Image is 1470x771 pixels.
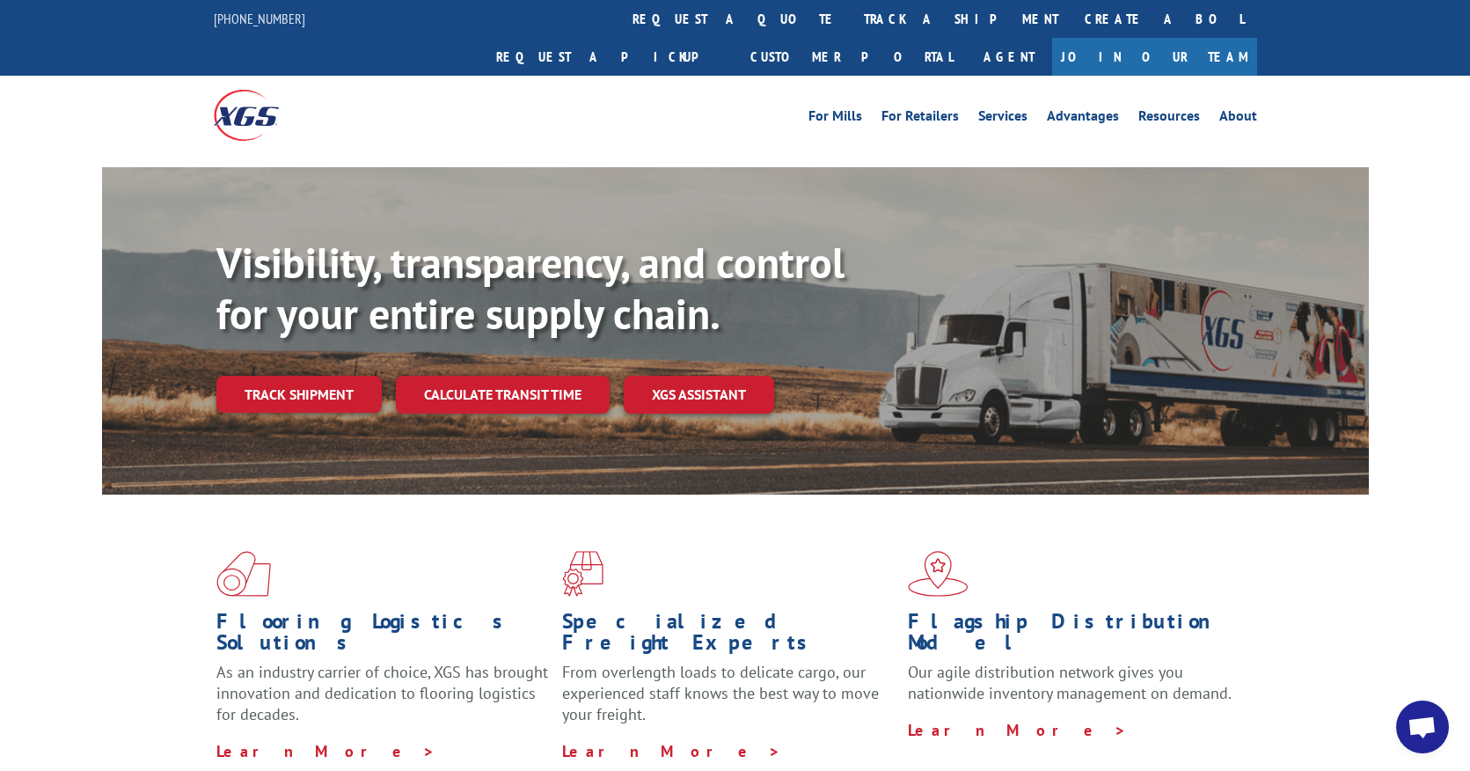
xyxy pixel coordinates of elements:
[908,551,969,597] img: xgs-icon-flagship-distribution-model-red
[1052,38,1257,76] a: Join Our Team
[562,551,603,597] img: xgs-icon-focused-on-flooring-red
[881,109,959,128] a: For Retailers
[737,38,966,76] a: Customer Portal
[396,376,610,414] a: Calculate transit time
[1138,109,1200,128] a: Resources
[966,38,1052,76] a: Agent
[216,611,549,662] h1: Flooring Logistics Solutions
[908,611,1240,662] h1: Flagship Distribution Model
[216,741,435,761] a: Learn More >
[483,38,737,76] a: Request a pickup
[216,551,271,597] img: xgs-icon-total-supply-chain-intelligence-red
[562,741,781,761] a: Learn More >
[908,720,1127,740] a: Learn More >
[1219,109,1257,128] a: About
[562,611,895,662] h1: Specialized Freight Experts
[808,109,862,128] a: For Mills
[624,376,774,414] a: XGS ASSISTANT
[978,109,1028,128] a: Services
[562,662,895,740] p: From overlength loads to delicate cargo, our experienced staff knows the best way to move your fr...
[214,10,305,27] a: [PHONE_NUMBER]
[216,662,548,724] span: As an industry carrier of choice, XGS has brought innovation and dedication to flooring logistics...
[216,235,845,341] b: Visibility, transparency, and control for your entire supply chain.
[908,662,1232,703] span: Our agile distribution network gives you nationwide inventory management on demand.
[1396,701,1449,753] div: Open chat
[216,376,382,413] a: Track shipment
[1047,109,1119,128] a: Advantages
